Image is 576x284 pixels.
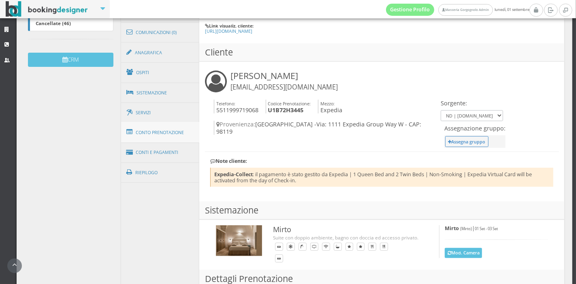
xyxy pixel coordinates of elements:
[230,83,338,92] small: [EMAIL_ADDRESS][DOMAIN_NAME]
[121,62,200,83] a: Ospiti
[318,100,342,114] h4: Expedia
[216,120,255,128] span: Provenienza:
[121,22,200,43] a: Comunicazioni (0)
[230,70,338,92] h3: [PERSON_NAME]
[273,225,422,234] h3: Mirto
[199,201,564,220] h3: Sistemazione
[445,225,459,232] b: Mirto
[268,106,303,114] b: U1B72H3445
[475,226,498,231] small: 01 Set - 03 Set
[316,120,403,128] span: Via: 1111 Expedia Group Way W
[445,136,489,147] button: Assegna gruppo
[273,234,422,241] div: Suite con doppio ambiente, bagno con doccia ed accesso privato.
[214,121,439,135] h4: [GEOGRAPHIC_DATA] -
[441,100,503,107] h4: Sorgente:
[121,82,200,103] a: Sistemazione
[121,102,200,123] a: Servizi
[438,4,493,16] a: Masseria Gorgognolo Admin
[268,100,311,107] small: Codice Prenotazione:
[121,122,200,143] a: Conto Prenotazione
[386,4,529,16] span: lunedì, 01 settembre
[121,42,200,63] a: Anagrafica
[205,28,252,34] a: [URL][DOMAIN_NAME]
[216,225,262,256] img: bf77c9f8592811ee9b0b027e0800ecac.jpg
[214,171,253,178] b: Expedia-Collect
[460,226,472,231] small: (Mirto)
[444,125,506,132] h4: Assegnazione gruppo:
[28,53,113,67] button: CRM
[386,4,435,16] a: Gestione Profilo
[199,43,564,62] h3: Cliente
[445,225,548,231] h5: |
[210,158,247,164] b: Note cliente:
[214,100,258,114] h4: 5511999719068
[320,100,335,107] small: Mezzo:
[216,100,235,107] small: Telefono:
[6,1,88,17] img: BookingDesigner.com
[36,20,71,26] b: Cancellate (46)
[28,16,113,31] a: Cancellate (46)
[216,120,421,135] span: - CAP: 98119
[445,248,482,258] button: Mod. Camera
[121,142,200,163] a: Conti e Pagamenti
[121,162,200,183] a: Riepilogo
[210,168,553,187] li: : il pagamento è stato gestito da Expedia | 1 Queen Bed and 2 Twin Beds | Non-Smoking | Expedia V...
[209,23,254,29] b: Link visualiz. cliente:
